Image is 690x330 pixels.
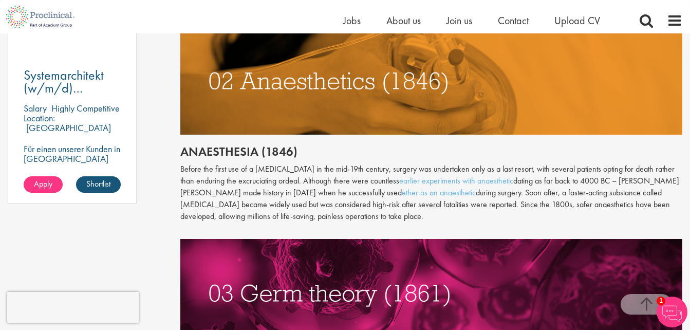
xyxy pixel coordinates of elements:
[76,176,121,193] a: Shortlist
[386,14,421,27] a: About us
[180,145,682,158] h2: Anaesthesia (1846)
[554,14,600,27] a: Upload CV
[446,14,472,27] a: Join us
[7,292,139,323] iframe: reCAPTCHA
[24,102,47,114] span: Salary
[24,112,55,124] span: Location:
[24,176,63,193] a: Apply
[24,66,104,109] span: Systemarchitekt (w/m/d) Elektronik
[399,175,513,186] a: earlier experiments with anaesthetic
[343,14,361,27] a: Jobs
[34,178,52,189] span: Apply
[498,14,529,27] a: Contact
[24,69,121,95] a: Systemarchitekt (w/m/d) Elektronik
[51,102,120,114] p: Highly Competitive
[657,297,687,327] img: Chatbot
[24,144,121,212] p: Für einen unserer Kunden in [GEOGRAPHIC_DATA] suchen wir ab sofort einen Leitenden Systemarchitek...
[402,187,476,198] a: ether as an anaesthetic
[657,297,665,305] span: 1
[24,122,111,153] p: [GEOGRAPHIC_DATA] (88045), [GEOGRAPHIC_DATA]
[180,163,682,222] p: Before the first use of a [MEDICAL_DATA] in the mid-19th century, surgery was undertaken only as ...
